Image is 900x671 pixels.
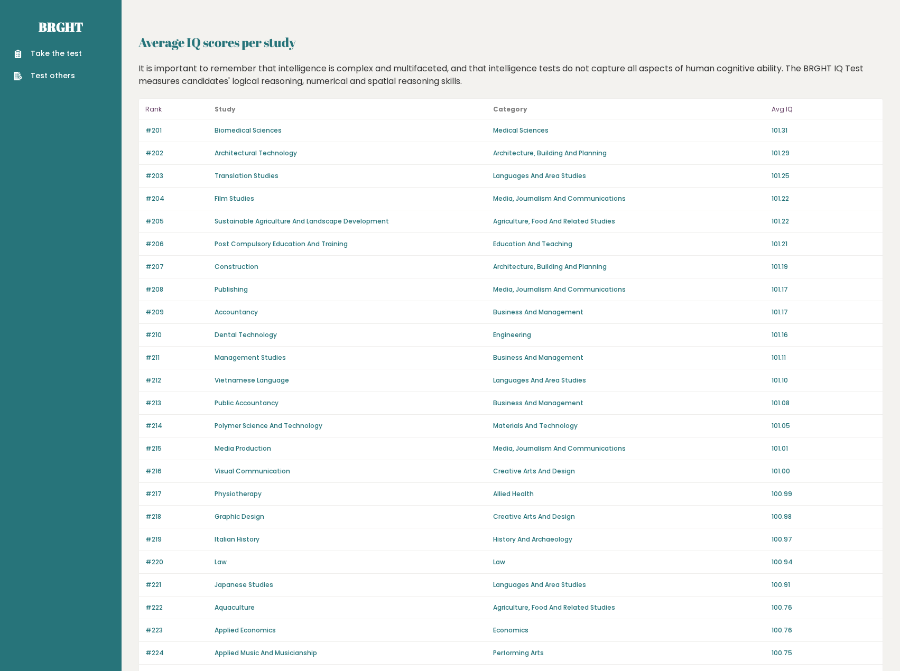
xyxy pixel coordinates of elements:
a: Polymer Science And Technology [215,421,322,430]
p: #218 [145,512,208,521]
p: #201 [145,126,208,135]
p: Agriculture, Food And Related Studies [493,217,765,226]
p: #211 [145,353,208,362]
p: 101.22 [772,217,876,226]
p: #220 [145,557,208,567]
p: Performing Arts [493,648,765,658]
p: Creative Arts And Design [493,512,765,521]
a: Test others [14,70,82,81]
p: #216 [145,467,208,476]
p: Materials And Technology [493,421,765,431]
p: 101.19 [772,262,876,272]
p: Engineering [493,330,765,340]
p: Business And Management [493,307,765,317]
p: 101.05 [772,421,876,431]
p: 101.31 [772,126,876,135]
p: Business And Management [493,398,765,408]
a: Architectural Technology [215,148,297,157]
p: Creative Arts And Design [493,467,765,476]
h2: Average IQ scores per study [138,33,883,52]
p: 100.76 [772,626,876,635]
a: Italian History [215,535,259,544]
a: Media Production [215,444,271,453]
p: 101.01 [772,444,876,453]
a: Visual Communication [215,467,290,476]
p: Media, Journalism And Communications [493,194,765,203]
p: Education And Teaching [493,239,765,249]
p: #210 [145,330,208,340]
a: Aquaculture [215,603,255,612]
a: Applied Economics [215,626,276,635]
p: #222 [145,603,208,612]
a: Management Studies [215,353,286,362]
a: Sustainable Agriculture And Landscape Development [215,217,389,226]
a: Law [215,557,227,566]
p: 100.99 [772,489,876,499]
p: 101.16 [772,330,876,340]
p: #221 [145,580,208,590]
p: Agriculture, Food And Related Studies [493,603,765,612]
p: Media, Journalism And Communications [493,285,765,294]
p: #213 [145,398,208,408]
p: #223 [145,626,208,635]
p: 101.17 [772,307,876,317]
p: Architecture, Building And Planning [493,148,765,158]
p: 101.21 [772,239,876,249]
a: Japanese Studies [215,580,273,589]
p: #215 [145,444,208,453]
p: Media, Journalism And Communications [493,444,765,453]
p: #219 [145,535,208,544]
p: 101.29 [772,148,876,158]
a: Construction [215,262,258,271]
a: Physiotherapy [215,489,262,498]
p: 100.94 [772,557,876,567]
a: Applied Music And Musicianship [215,648,317,657]
p: #209 [145,307,208,317]
p: Law [493,557,765,567]
p: #214 [145,421,208,431]
a: Publishing [215,285,248,294]
a: Dental Technology [215,330,277,339]
a: Public Accountancy [215,398,279,407]
p: 101.00 [772,467,876,476]
p: Rank [145,103,208,116]
a: Post Compulsory Education And Training [215,239,348,248]
p: #206 [145,239,208,249]
p: #203 [145,171,208,181]
p: Languages And Area Studies [493,580,765,590]
a: Biomedical Sciences [215,126,282,135]
p: Business And Management [493,353,765,362]
p: 101.11 [772,353,876,362]
p: 101.22 [772,194,876,203]
p: 100.91 [772,580,876,590]
p: #202 [145,148,208,158]
p: Allied Health [493,489,765,499]
a: Accountancy [215,307,258,316]
a: Film Studies [215,194,254,203]
b: Category [493,105,527,114]
p: 100.75 [772,648,876,658]
a: Brght [39,18,83,35]
a: Translation Studies [215,171,279,180]
p: #217 [145,489,208,499]
p: #205 [145,217,208,226]
p: #224 [145,648,208,658]
b: Study [215,105,236,114]
p: Economics [493,626,765,635]
p: 100.97 [772,535,876,544]
p: #212 [145,376,208,385]
a: Take the test [14,48,82,59]
p: #208 [145,285,208,294]
p: 101.17 [772,285,876,294]
p: Avg IQ [772,103,876,116]
p: Languages And Area Studies [493,376,765,385]
p: 101.08 [772,398,876,408]
p: #204 [145,194,208,203]
p: 100.98 [772,512,876,521]
p: Medical Sciences [493,126,765,135]
p: 101.25 [772,171,876,181]
a: Vietnamese Language [215,376,289,385]
p: #207 [145,262,208,272]
a: Graphic Design [215,512,264,521]
p: Architecture, Building And Planning [493,262,765,272]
